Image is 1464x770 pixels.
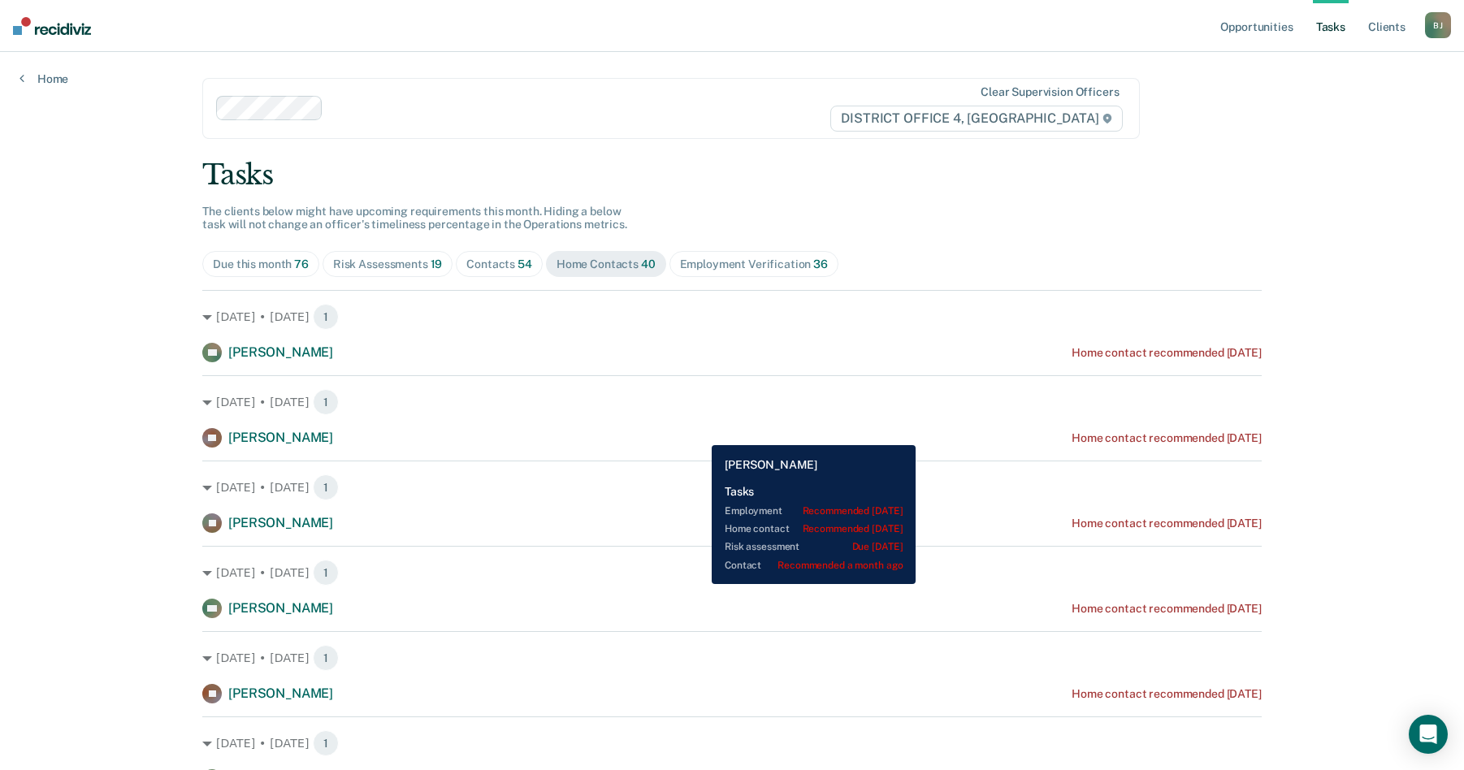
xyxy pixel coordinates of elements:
[1072,431,1262,445] div: Home contact recommended [DATE]
[202,304,1262,330] div: [DATE] • [DATE] 1
[202,389,1262,415] div: [DATE] • [DATE] 1
[202,645,1262,671] div: [DATE] • [DATE] 1
[313,560,339,586] span: 1
[518,257,532,270] span: 54
[228,344,333,360] span: [PERSON_NAME]
[680,257,828,271] div: Employment Verification
[1072,517,1262,530] div: Home contact recommended [DATE]
[202,205,627,231] span: The clients below might have upcoming requirements this month. Hiding a below task will not chang...
[202,730,1262,756] div: [DATE] • [DATE] 1
[228,430,333,445] span: [PERSON_NAME]
[557,257,656,271] div: Home Contacts
[466,257,532,271] div: Contacts
[202,474,1262,500] div: [DATE] • [DATE] 1
[294,257,309,270] span: 76
[313,389,339,415] span: 1
[313,645,339,671] span: 1
[641,257,656,270] span: 40
[1072,602,1262,616] div: Home contact recommended [DATE]
[202,158,1262,192] div: Tasks
[213,257,309,271] div: Due this month
[1072,687,1262,701] div: Home contact recommended [DATE]
[313,474,339,500] span: 1
[333,257,442,271] div: Risk Assessments
[431,257,443,270] span: 19
[1409,715,1448,754] div: Open Intercom Messenger
[1425,12,1451,38] button: BJ
[228,686,333,701] span: [PERSON_NAME]
[981,85,1119,99] div: Clear supervision officers
[228,600,333,616] span: [PERSON_NAME]
[813,257,828,270] span: 36
[228,515,333,530] span: [PERSON_NAME]
[1425,12,1451,38] div: B J
[313,730,339,756] span: 1
[202,560,1262,586] div: [DATE] • [DATE] 1
[19,71,68,86] a: Home
[313,304,339,330] span: 1
[13,17,91,35] img: Recidiviz
[830,106,1122,132] span: DISTRICT OFFICE 4, [GEOGRAPHIC_DATA]
[1072,346,1262,360] div: Home contact recommended [DATE]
